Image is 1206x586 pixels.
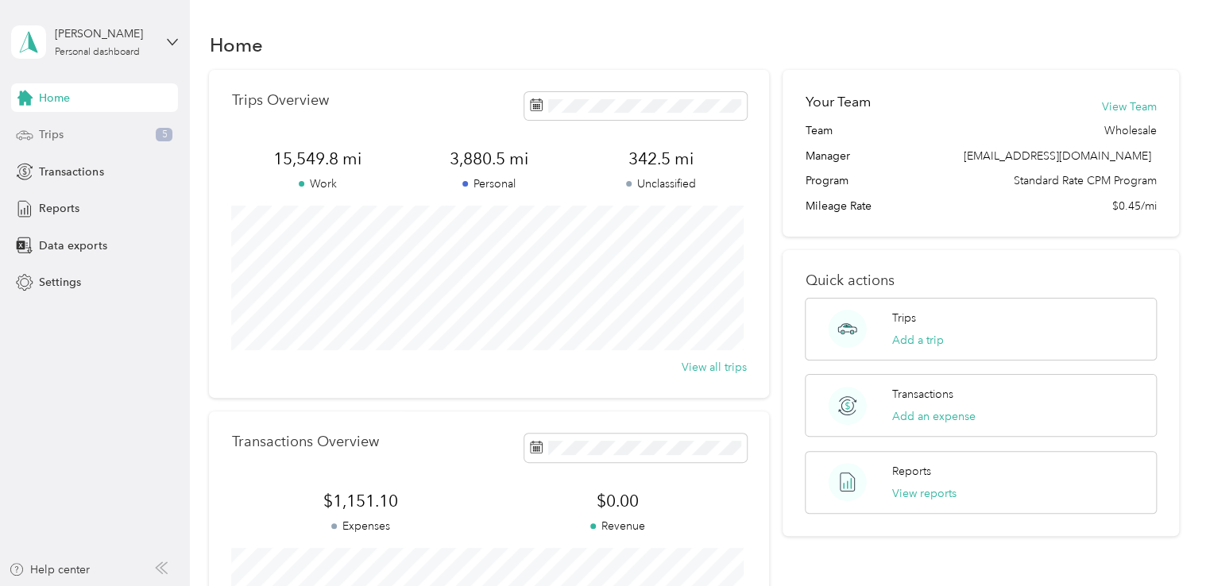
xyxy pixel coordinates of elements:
p: Quick actions [805,272,1156,289]
span: Standard Rate CPM Program [1014,172,1157,189]
span: Trips [39,126,64,143]
iframe: Everlance-gr Chat Button Frame [1117,497,1206,586]
p: Expenses [231,518,489,534]
span: $1,151.10 [231,490,489,512]
span: 5 [156,128,172,142]
span: $0.00 [489,490,747,512]
p: Work [231,175,403,192]
span: Wholesale [1104,122,1157,139]
span: 3,880.5 mi [404,148,575,170]
span: $0.45/mi [1112,198,1157,214]
span: Data exports [39,237,106,254]
h1: Home [209,37,262,53]
button: Help center [9,561,90,578]
p: Unclassified [575,175,747,192]
button: View reports [892,485,957,502]
p: Trips Overview [231,92,328,109]
p: Trips [892,310,916,326]
span: Manager [805,148,849,164]
span: [EMAIL_ADDRESS][DOMAIN_NAME] [964,149,1151,163]
p: Revenue [489,518,747,534]
p: Personal [404,175,575,192]
h2: Your Team [805,92,870,112]
button: Add a trip [892,332,944,349]
button: View all trips [682,359,747,376]
span: Program [805,172,848,189]
span: 15,549.8 mi [231,148,403,170]
span: Mileage Rate [805,198,871,214]
span: Team [805,122,832,139]
span: Reports [39,200,79,217]
p: Reports [892,463,931,480]
p: Transactions [892,386,953,403]
span: Home [39,90,70,106]
button: View Team [1102,98,1157,115]
span: 342.5 mi [575,148,747,170]
div: [PERSON_NAME] [55,25,154,42]
p: Transactions Overview [231,434,378,450]
span: Transactions [39,164,103,180]
button: Add an expense [892,408,976,425]
span: Settings [39,274,81,291]
div: Personal dashboard [55,48,140,57]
